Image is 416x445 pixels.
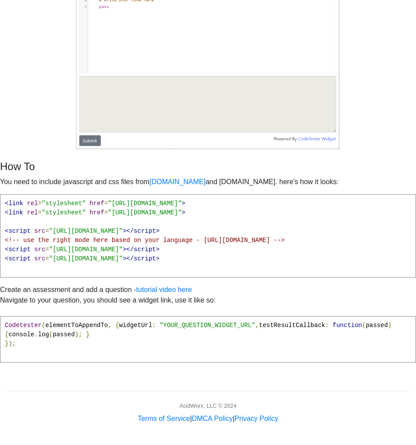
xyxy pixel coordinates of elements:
[5,322,42,329] span: Codetester
[49,255,123,262] span: "[URL][DOMAIN_NAME]"
[333,322,362,329] span: function
[325,322,329,329] span: :
[5,237,285,244] span: <!-- use the right mode here based on your language - [URL][DOMAIN_NAME] -->
[49,331,53,338] span: (
[108,200,181,207] span: "[URL][DOMAIN_NAME]"
[123,246,160,253] span: ></script>
[366,322,388,329] span: passed
[119,322,152,329] span: widgetUrl
[259,322,325,329] span: testResultCallback
[149,178,206,185] a: [DOMAIN_NAME]
[34,246,45,253] span: src
[49,228,123,235] span: "[URL][DOMAIN_NAME]"
[45,255,49,262] span: =
[362,322,366,329] span: (
[5,340,16,347] span: });
[45,246,49,253] span: =
[138,413,278,424] div: | |
[34,331,38,338] span: .
[53,331,75,338] span: passed
[5,200,23,207] span: <link
[235,415,278,422] a: Privacy Policy
[75,331,82,338] span: );
[42,209,86,216] span: "stylesheet"
[89,209,104,216] span: href
[108,209,181,216] span: "[URL][DOMAIN_NAME]"
[5,228,31,235] span: <script
[34,228,45,235] span: src
[136,286,192,293] a: tutorial video here
[104,200,108,207] span: =
[5,246,31,253] span: <script
[104,209,108,216] span: =
[45,322,108,329] span: elementToAppendTo
[160,322,255,329] span: "YOUR_QUESTION_WIDGET_URL"
[49,246,123,253] span: "[URL][DOMAIN_NAME]"
[123,255,160,262] span: ></script>
[255,322,259,329] span: ,
[138,415,190,422] a: Terms of Service
[123,228,160,235] span: ></script>
[181,200,185,207] span: >
[5,209,23,216] span: <link
[34,255,45,262] span: src
[38,331,49,338] span: log
[27,209,38,216] span: rel
[5,331,8,338] span: {
[38,200,42,207] span: =
[388,322,391,329] span: )
[42,200,86,207] span: "stylesheet"
[27,200,38,207] span: rel
[8,331,34,338] span: console
[38,209,42,216] span: =
[152,322,156,329] span: :
[5,255,31,262] span: <script
[192,415,233,422] a: DMCA Policy
[108,322,111,329] span: ,
[89,200,104,207] span: href
[86,331,89,338] span: }
[179,402,236,410] div: AcidWorx, LLC © 2024
[45,228,49,235] span: =
[181,209,185,216] span: >
[115,322,119,329] span: {
[42,322,45,329] span: (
